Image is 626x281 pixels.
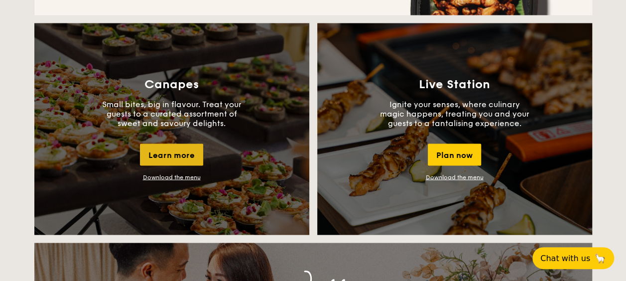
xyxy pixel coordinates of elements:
[380,99,529,128] p: Ignite your senses, where culinary magic happens, treating you and your guests to a tantalising e...
[532,247,614,269] button: Chat with us🦙
[419,77,490,91] h3: Live Station
[426,173,484,180] a: Download the menu
[428,143,481,165] div: Plan now
[144,77,199,91] h3: Canapes
[140,143,203,165] div: Learn more
[97,99,247,128] p: Small bites, big in flavour. Treat your guests to a curated assortment of sweet and savoury delig...
[594,253,606,264] span: 🦙
[143,173,201,180] a: Download the menu
[540,254,590,263] span: Chat with us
